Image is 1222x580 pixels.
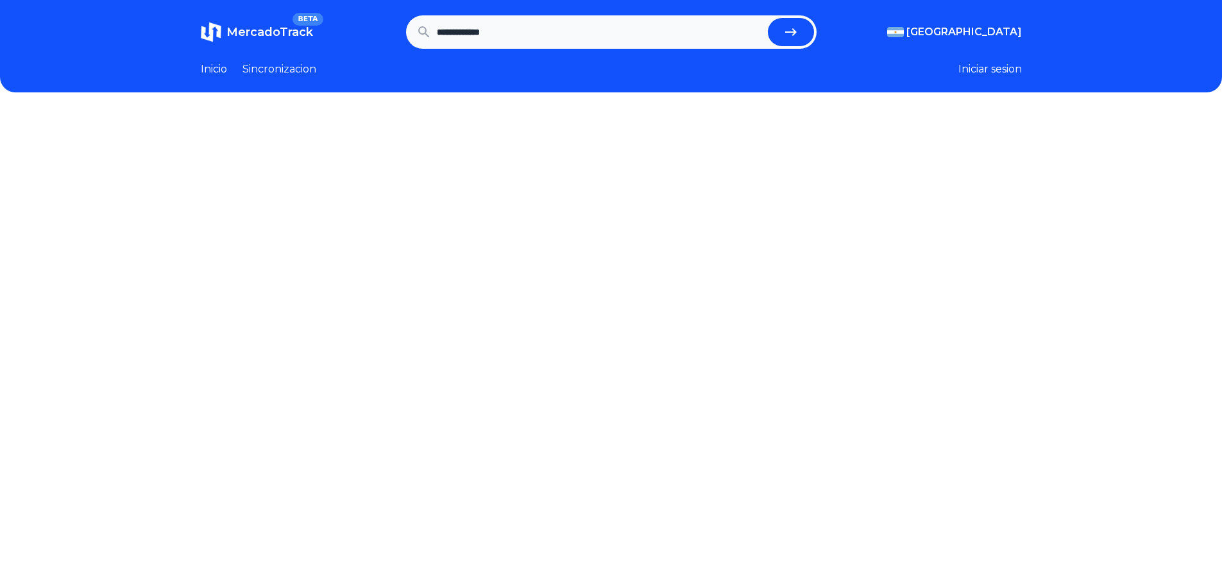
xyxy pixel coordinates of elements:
span: MercadoTrack [226,25,313,39]
button: Iniciar sesion [958,62,1022,77]
a: MercadoTrackBETA [201,22,313,42]
span: BETA [293,13,323,26]
img: Argentina [887,27,904,37]
button: [GEOGRAPHIC_DATA] [887,24,1022,40]
a: Sincronizacion [242,62,316,77]
span: [GEOGRAPHIC_DATA] [906,24,1022,40]
img: MercadoTrack [201,22,221,42]
a: Inicio [201,62,227,77]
